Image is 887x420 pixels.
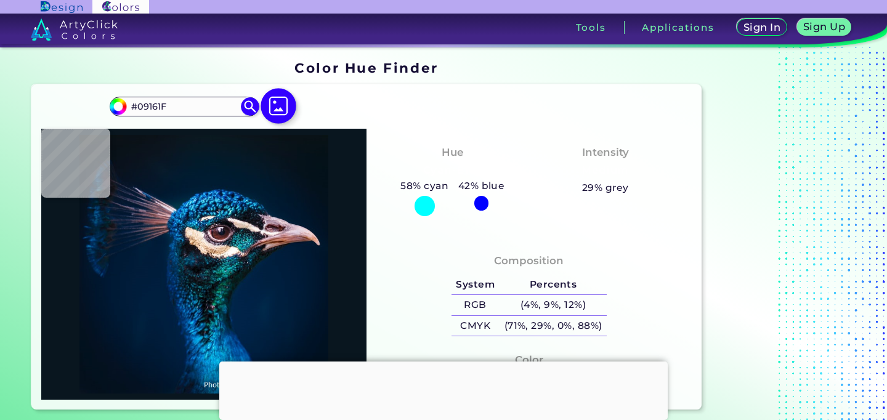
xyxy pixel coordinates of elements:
h4: Color [515,351,543,369]
h5: 42% blue [453,178,509,194]
h3: Tools [576,23,606,32]
img: ArtyClick Design logo [41,1,82,13]
a: Sign Up [797,18,851,36]
h5: System [452,275,500,295]
h3: Applications [642,23,714,32]
h5: Sign In [743,22,781,33]
input: type color.. [127,99,241,115]
h5: (4%, 9%, 12%) [500,295,607,315]
h5: (71%, 29%, 0%, 88%) [500,316,607,336]
img: logo_artyclick_colors_white.svg [31,18,118,41]
h5: 58% cyan [396,178,453,194]
iframe: Advertisement [219,361,668,417]
h5: RGB [452,295,500,315]
img: icon search [241,97,259,116]
h4: Intensity [582,143,629,161]
h5: CMYK [452,316,500,336]
a: Sign In [737,18,787,36]
h4: Hue [442,143,463,161]
h5: Percents [500,275,607,295]
h5: 29% grey [582,180,629,196]
h4: Composition [494,252,564,270]
h5: Sign Up [803,22,845,32]
iframe: Advertisement [707,55,861,414]
img: icon picture [261,88,296,124]
h3: Medium [577,163,634,178]
h1: Color Hue Finder [294,59,438,77]
img: img_pavlin.jpg [47,135,360,393]
h3: Cyan-Blue [418,163,487,178]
